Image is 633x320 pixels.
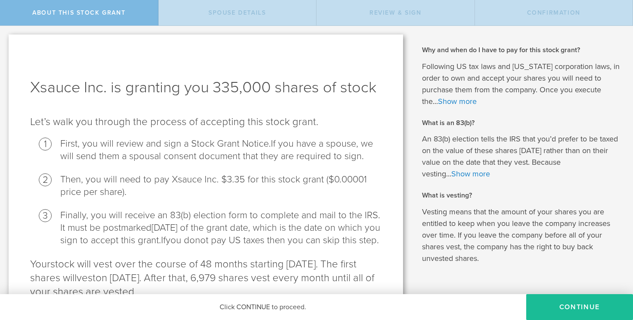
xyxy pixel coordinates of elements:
[438,97,477,106] a: Show more
[422,61,621,107] p: Following US tax laws and [US_STATE] corporation laws, in order to own and accept your shares you...
[60,222,380,246] span: [DATE] of the grant date, which is the date on which you sign to accept this grant.
[422,133,621,180] p: An 83(b) election tells the IRS that you’d prefer to be taxed on the value of these shares [DATE]...
[527,9,580,16] span: Confirmation
[60,138,382,163] li: First, you will review and sign a Stock Grant Notice.
[60,209,382,247] li: Finally, you will receive an 83(b) election form to complete and mail to the IRS . It must be pos...
[208,9,266,16] span: Spouse Details
[166,235,195,246] span: you do
[451,169,490,179] a: Show more
[422,191,621,200] h2: What is vesting?
[60,173,382,198] li: Then, you will need to pay Xsauce Inc. $3.35 for this stock grant ($0.00001 price per share).
[30,258,50,270] span: Your
[30,115,382,129] p: Let’s walk you through the process of accepting this stock grant .
[30,77,382,98] h1: Xsauce Inc. is granting you 335,000 shares of stock
[32,9,125,16] span: About this stock grant
[77,272,96,284] span: vest
[369,9,422,16] span: Review & Sign
[422,45,621,55] h2: Why and when do I have to pay for this stock grant?
[422,118,621,128] h2: What is an 83(b)?
[422,206,621,264] p: Vesting means that the amount of your shares you are entitled to keep when you leave the company ...
[526,294,633,320] button: CONTINUE
[30,257,382,299] p: stock will vest over the course of 48 months starting [DATE]. The first shares will on [DATE]. Af...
